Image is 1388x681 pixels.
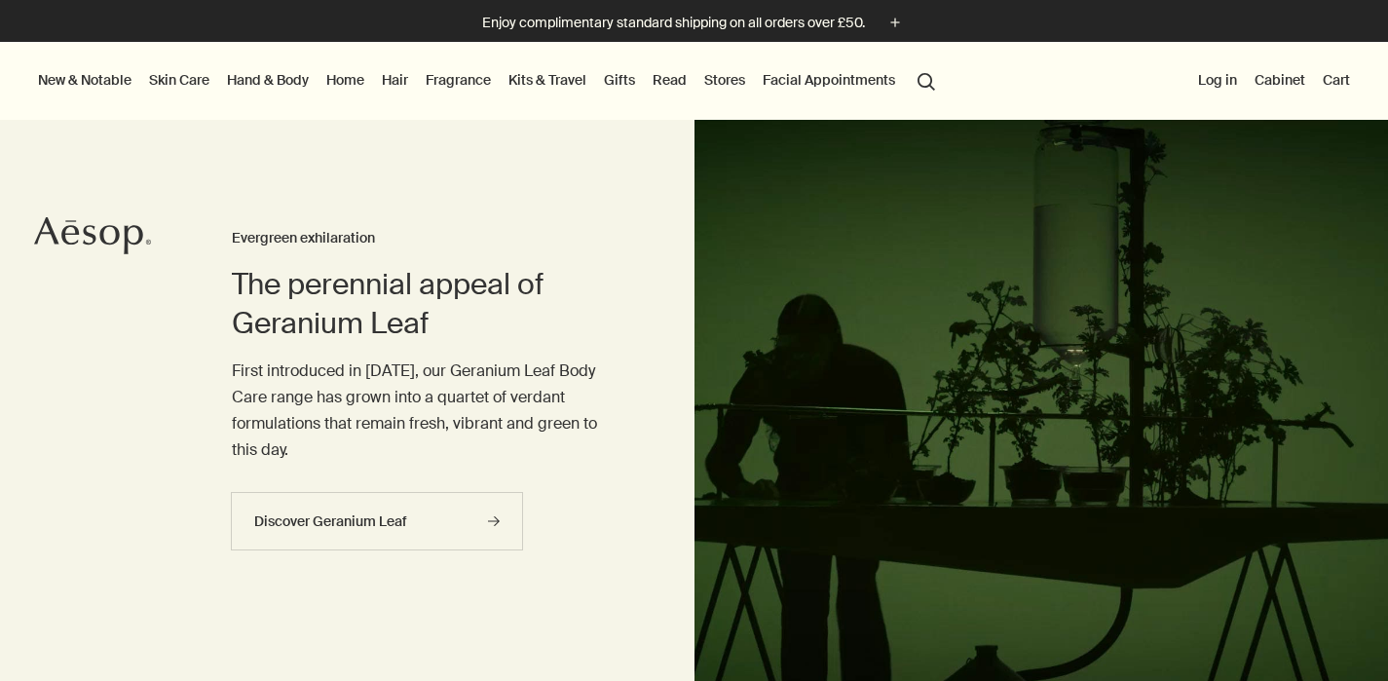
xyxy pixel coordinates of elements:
a: Home [322,67,368,93]
a: Cabinet [1251,67,1309,93]
nav: primary [34,42,944,120]
h2: The perennial appeal of Geranium Leaf [232,265,617,343]
p: Enjoy complimentary standard shipping on all orders over £50. [482,13,865,33]
a: Hand & Body [223,67,313,93]
svg: Aesop [34,216,151,255]
a: Aesop [34,216,151,260]
a: Read [649,67,691,93]
button: Cart [1319,67,1354,93]
a: Discover Geranium Leaf [231,492,523,550]
a: Facial Appointments [759,67,899,93]
nav: supplementary [1194,42,1354,120]
a: Gifts [600,67,639,93]
button: Enjoy complimentary standard shipping on all orders over £50. [482,12,906,34]
p: First introduced in [DATE], our Geranium Leaf Body Care range has grown into a quartet of verdant... [232,358,617,464]
button: New & Notable [34,67,135,93]
a: Kits & Travel [505,67,590,93]
a: Skin Care [145,67,213,93]
button: Stores [700,67,749,93]
a: Fragrance [422,67,495,93]
a: Hair [378,67,412,93]
h3: Evergreen exhilaration [232,227,617,250]
button: Log in [1194,67,1241,93]
button: Open search [909,61,944,98]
